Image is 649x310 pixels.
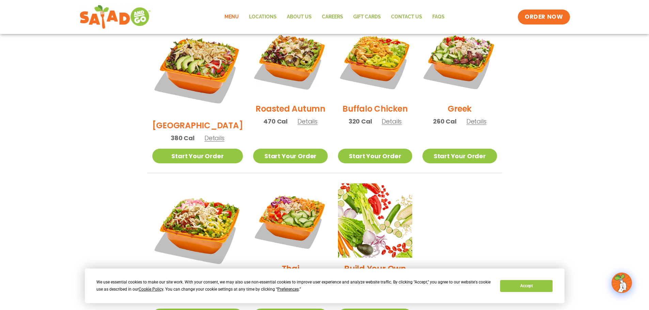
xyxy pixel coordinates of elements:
img: Product photo for Greek Salad [422,23,497,98]
span: ORDER NOW [525,13,563,21]
h2: Thai [282,263,299,275]
span: Details [297,117,318,126]
a: Start Your Order [422,149,497,163]
a: FAQs [427,9,450,25]
span: Details [466,117,486,126]
a: Locations [244,9,282,25]
button: Accept [500,280,553,292]
h2: Build Your Own [344,263,406,275]
a: About Us [282,9,317,25]
h2: Roasted Autumn [256,103,325,115]
span: 320 Cal [349,117,372,126]
h2: Greek [448,103,472,115]
h2: Buffalo Chicken [342,103,407,115]
span: 380 Cal [171,133,195,143]
div: We use essential cookies to make our site work. With your consent, we may also use non-essential ... [96,279,492,293]
h2: [GEOGRAPHIC_DATA] [152,119,243,131]
a: Start Your Order [338,149,412,163]
img: Product photo for BBQ Ranch Salad [152,23,243,114]
a: Contact Us [386,9,427,25]
img: Product photo for Thai Salad [253,183,327,258]
div: Cookie Consent Prompt [85,268,565,303]
span: Preferences [277,287,299,292]
img: new-SAG-logo-768×292 [79,3,151,31]
a: Careers [317,9,348,25]
img: Product photo for Roasted Autumn Salad [253,23,327,98]
span: Cookie Policy [139,287,163,292]
a: Start Your Order [253,149,327,163]
img: Product photo for Buffalo Chicken Salad [338,23,412,98]
img: wpChatIcon [612,273,631,292]
nav: Menu [219,9,450,25]
a: GIFT CARDS [348,9,386,25]
span: Details [204,134,225,142]
span: Details [382,117,402,126]
a: ORDER NOW [518,10,570,25]
span: 470 Cal [263,117,288,126]
img: Product photo for Jalapeño Ranch Salad [152,183,243,274]
img: Product photo for Build Your Own [338,183,412,258]
a: Menu [219,9,244,25]
span: 260 Cal [433,117,457,126]
a: Start Your Order [152,149,243,163]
